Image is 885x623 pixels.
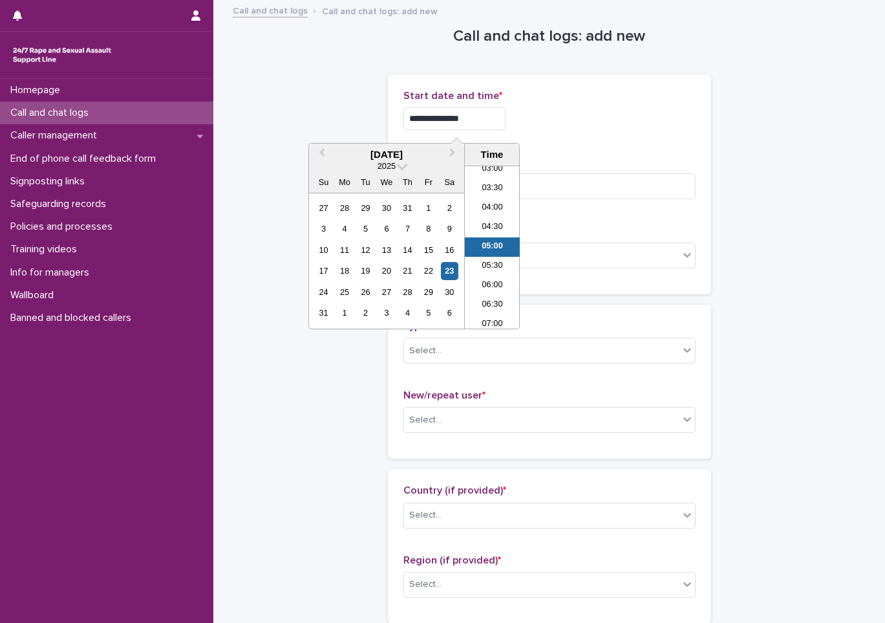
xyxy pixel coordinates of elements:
div: Mo [336,173,353,191]
div: Choose Monday, August 25th, 2025 [336,283,353,301]
div: Choose Tuesday, July 29th, 2025 [357,199,374,217]
div: Choose Saturday, August 16th, 2025 [441,241,458,259]
div: Choose Sunday, August 10th, 2025 [315,241,332,259]
div: Choose Thursday, August 7th, 2025 [399,220,416,237]
div: Choose Friday, September 5th, 2025 [420,304,437,322]
div: Choose Sunday, August 31st, 2025 [315,304,332,322]
p: Training videos [5,243,87,256]
div: Choose Saturday, August 2nd, 2025 [441,199,458,217]
span: Country (if provided) [403,485,506,496]
li: 05:30 [465,257,520,276]
div: Time [468,149,516,160]
div: Choose Friday, August 15th, 2025 [420,241,437,259]
h1: Call and chat logs: add new [388,27,711,46]
div: We [378,173,395,191]
div: Select... [409,413,442,427]
p: Info for managers [5,267,100,279]
div: Choose Wednesday, August 13th, 2025 [378,241,395,259]
div: Choose Saturday, August 30th, 2025 [441,283,458,301]
div: Choose Monday, August 4th, 2025 [336,220,353,237]
div: Choose Thursday, September 4th, 2025 [399,304,416,322]
div: Select... [409,508,442,522]
div: Sa [441,173,458,191]
li: 03:30 [465,179,520,199]
div: Choose Wednesday, September 3rd, 2025 [378,304,395,322]
div: Choose Tuesday, August 26th, 2025 [357,283,374,301]
button: Previous Month [310,145,331,166]
div: Select... [409,578,442,591]
li: 05:00 [465,237,520,257]
p: Safeguarding records [5,198,116,210]
span: New/repeat user [403,390,485,400]
div: Choose Monday, July 28th, 2025 [336,199,353,217]
img: rhQMoQhaT3yELyF149Cw [10,42,114,68]
div: Choose Tuesday, August 5th, 2025 [357,220,374,237]
div: Choose Wednesday, August 27th, 2025 [378,283,395,301]
li: 06:00 [465,276,520,296]
li: 03:00 [465,160,520,179]
span: Region (if provided) [403,555,501,565]
div: Choose Friday, August 1st, 2025 [420,199,437,217]
div: Choose Saturday, August 23rd, 2025 [441,262,458,279]
div: Fr [420,173,437,191]
p: Homepage [5,84,70,96]
button: Next Month [443,145,464,166]
div: Choose Sunday, August 17th, 2025 [315,262,332,279]
li: 06:30 [465,296,520,315]
p: Banned and blocked callers [5,312,142,324]
li: 04:30 [465,218,520,237]
div: Choose Sunday, August 24th, 2025 [315,283,332,301]
p: Wallboard [5,289,64,301]
div: Choose Wednesday, August 20th, 2025 [378,262,395,279]
div: Choose Thursday, August 28th, 2025 [399,283,416,301]
div: Choose Thursday, August 21st, 2025 [399,262,416,279]
p: Signposting links [5,175,95,188]
div: Choose Friday, August 29th, 2025 [420,283,437,301]
div: Choose Friday, August 8th, 2025 [420,220,437,237]
div: Tu [357,173,374,191]
div: [DATE] [309,149,464,160]
div: Choose Tuesday, August 12th, 2025 [357,241,374,259]
p: End of phone call feedback form [5,153,166,165]
div: Choose Monday, August 11th, 2025 [336,241,353,259]
div: Choose Wednesday, August 6th, 2025 [378,220,395,237]
div: Su [315,173,332,191]
div: Choose Tuesday, August 19th, 2025 [357,262,374,279]
div: Choose Sunday, July 27th, 2025 [315,199,332,217]
div: Choose Monday, September 1st, 2025 [336,304,353,322]
a: Call and chat logs [233,3,308,17]
li: 07:00 [465,315,520,334]
span: Start date and time [403,91,502,101]
div: Choose Thursday, July 31st, 2025 [399,199,416,217]
p: Call and chat logs: add new [322,3,438,17]
div: Th [399,173,416,191]
div: Choose Thursday, August 14th, 2025 [399,241,416,259]
li: 04:00 [465,199,520,218]
div: Choose Monday, August 18th, 2025 [336,262,353,279]
p: Caller management [5,129,107,142]
div: Choose Saturday, September 6th, 2025 [441,304,458,322]
div: month 2025-08 [313,197,460,323]
p: Call and chat logs [5,107,99,119]
p: Policies and processes [5,221,123,233]
span: 2025 [378,161,396,171]
div: Choose Saturday, August 9th, 2025 [441,220,458,237]
div: Choose Tuesday, September 2nd, 2025 [357,304,374,322]
div: Select... [409,344,442,358]
div: Choose Sunday, August 3rd, 2025 [315,220,332,237]
div: Choose Friday, August 22nd, 2025 [420,262,437,279]
div: Choose Wednesday, July 30th, 2025 [378,199,395,217]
